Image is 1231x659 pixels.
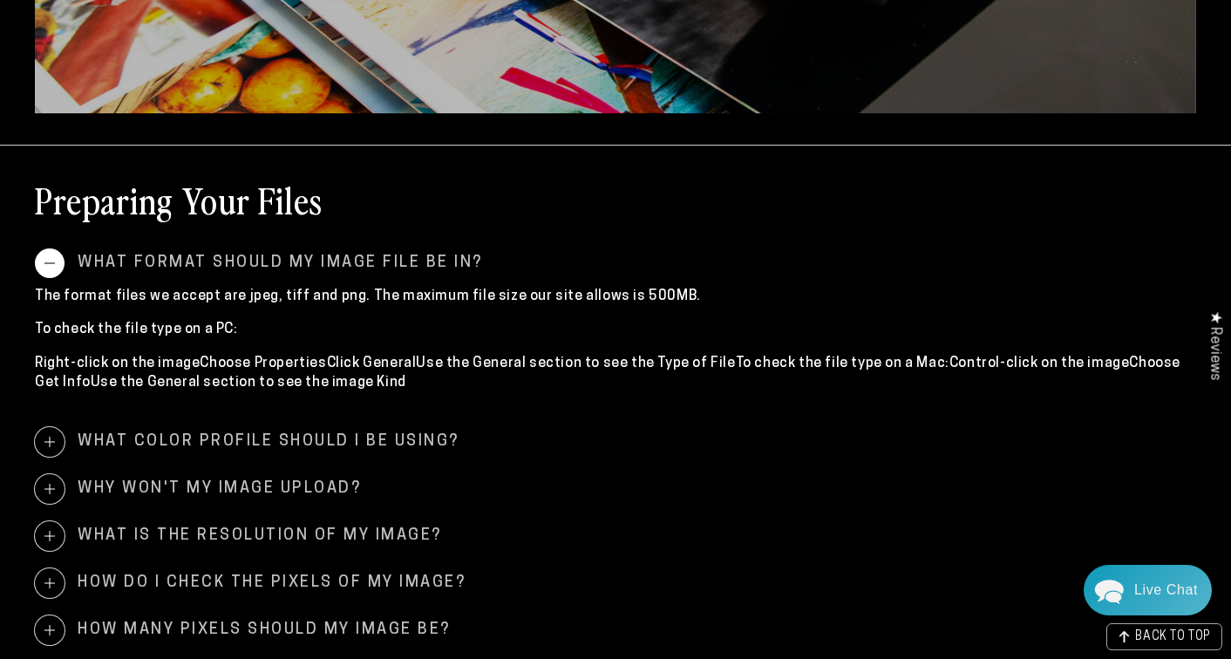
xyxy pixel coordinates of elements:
[35,615,1196,645] summary: How many pixels should my image be?
[35,177,323,222] h2: Preparing Your Files
[35,248,1196,278] summary: What format should my image file be in?
[1198,297,1231,394] div: Click to open Judge.me floating reviews tab
[35,521,1196,551] summary: What is the resolution of my image?
[1084,565,1212,615] div: Chat widget toggle
[35,287,1196,306] p: The format files we accept are jpeg, tiff and png. The maximum file size our site allows is 500MB.
[1135,631,1211,643] span: BACK TO TOP
[35,427,1196,457] summary: What color profile should I be using?
[35,568,1196,598] summary: How do I check the pixels of my image?
[35,354,1196,393] p: Right-click on the imageChoose PropertiesClick GeneralUse the General section to see the Type of ...
[35,474,1196,504] summary: Why won't my image upload?
[35,320,1196,339] p: To check the file type on a PC:
[1134,565,1198,615] div: Contact Us Directly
